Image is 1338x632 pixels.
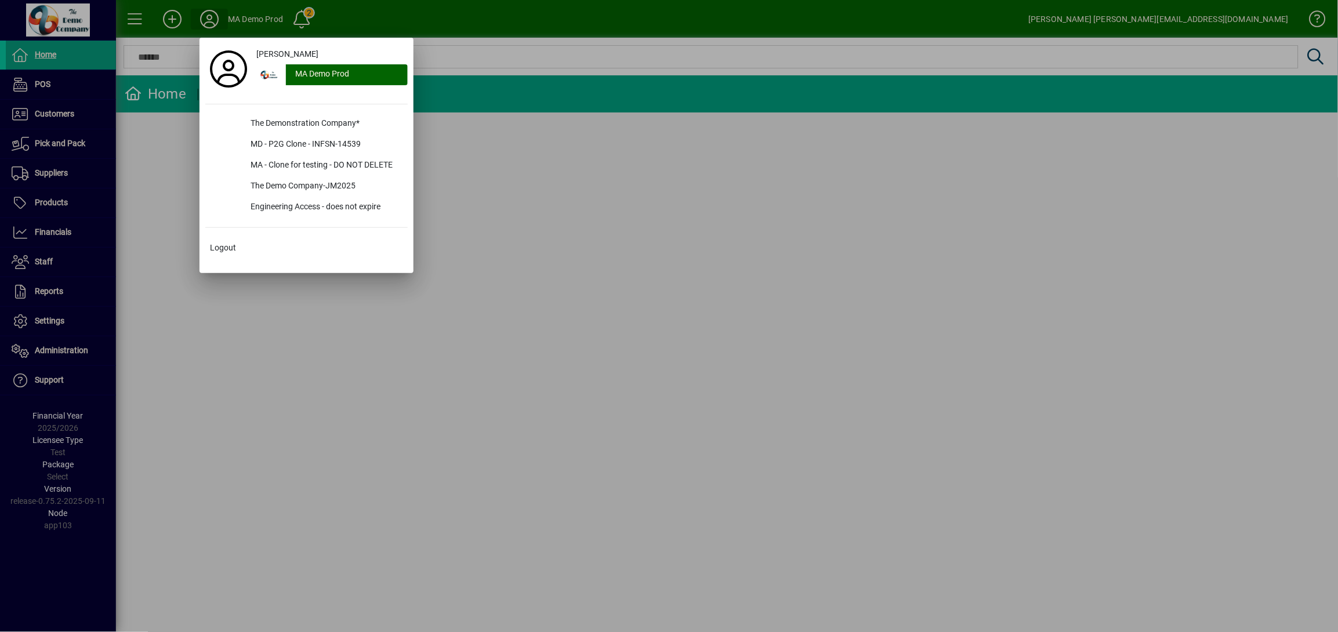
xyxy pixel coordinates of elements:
button: The Demonstration Company* [205,114,408,135]
button: MA - Clone for testing - DO NOT DELETE [205,155,408,176]
div: MD - P2G Clone - INFSN-14539 [241,135,408,155]
span: [PERSON_NAME] [256,48,318,60]
button: MD - P2G Clone - INFSN-14539 [205,135,408,155]
button: Logout [205,237,408,258]
span: Logout [210,242,236,254]
div: Engineering Access - does not expire [241,197,408,218]
a: Profile [205,59,252,79]
button: Engineering Access - does not expire [205,197,408,218]
button: The Demo Company-JM2025 [205,176,408,197]
div: The Demonstration Company* [241,114,408,135]
a: [PERSON_NAME] [252,43,408,64]
div: The Demo Company-JM2025 [241,176,408,197]
div: MA - Clone for testing - DO NOT DELETE [241,155,408,176]
div: MA Demo Prod [286,64,408,85]
button: MA Demo Prod [252,64,408,85]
